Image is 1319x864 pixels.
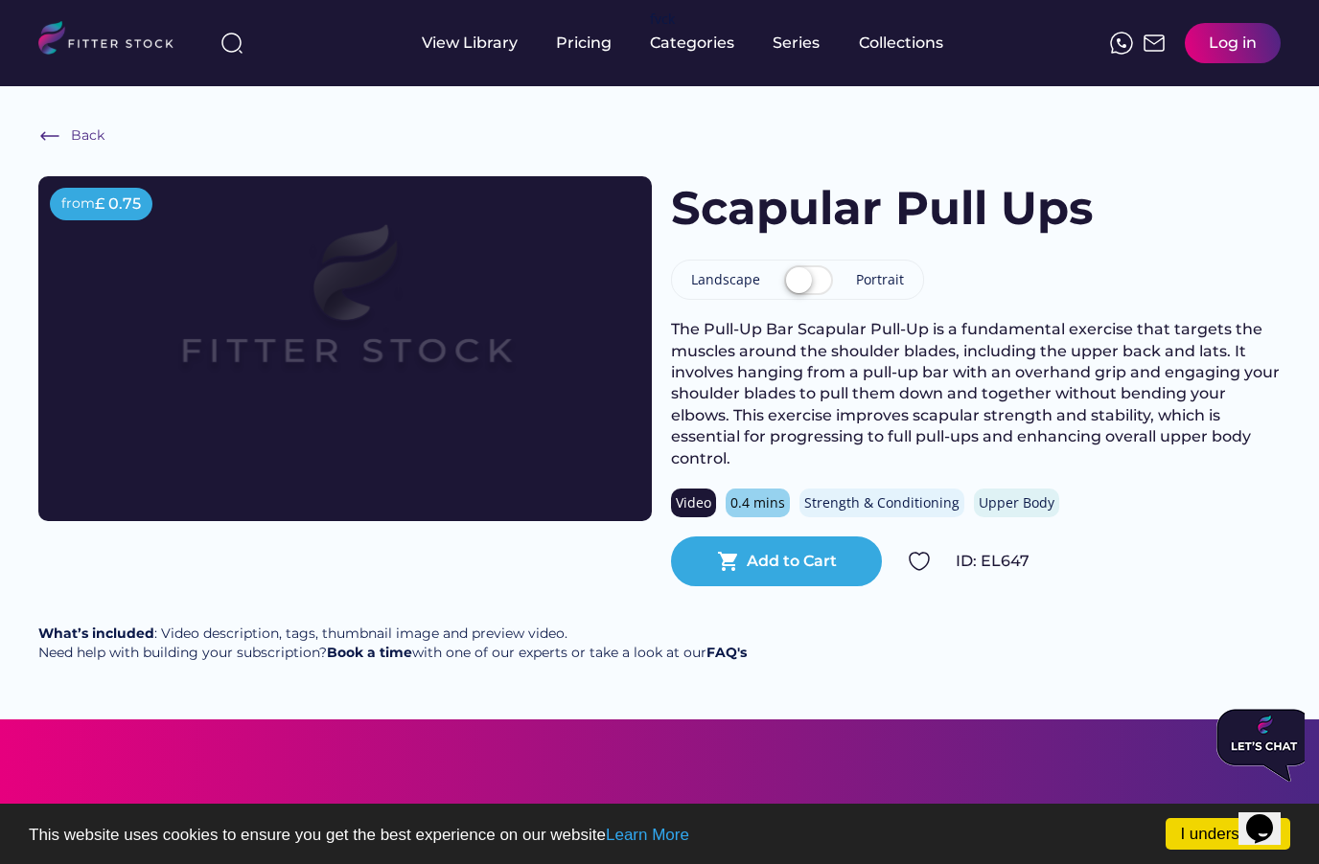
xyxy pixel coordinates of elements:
[671,319,1281,469] div: The Pull-Up Bar Scapular Pull-Up is a fundamental exercise that targets the muscles around the sh...
[859,33,943,54] div: Collections
[327,644,412,661] a: Book a time
[1209,33,1257,54] div: Log in
[671,176,1093,240] h1: Scapular Pull Ups
[691,270,760,289] div: Landscape
[220,32,243,55] img: search-normal%203.svg
[1110,32,1133,55] img: meteor-icons_whatsapp%20%281%29.svg
[956,551,1281,572] div: ID: EL647
[730,493,785,512] div: 0.4 mins
[38,21,190,60] img: LOGO.svg
[71,126,104,146] div: Back
[650,10,675,29] div: fvck
[706,644,747,661] a: FAQ's
[8,8,104,80] img: Chat attention grabber
[422,33,518,54] div: View Library
[856,270,904,289] div: Portrait
[979,493,1054,512] div: Upper Body
[100,176,590,452] img: Frame%2079%20%281%29.svg
[556,33,612,54] div: Pricing
[804,493,960,512] div: Strength & Conditioning
[38,625,747,662] div: : Video description, tags, thumbnail image and preview video. Need help with building your subscr...
[1143,32,1166,55] img: Frame%2051.svg
[747,551,837,572] div: Add to Cart
[61,194,95,214] div: from
[1209,701,1305,789] iframe: chat widget
[38,796,391,860] div: Related videos
[717,550,740,573] button: shopping_cart
[95,193,141,215] div: £ 0.75
[606,826,689,844] a: Learn More
[29,827,1290,843] p: This website uses cookies to ensure you get the best experience on our website
[773,33,821,54] div: Series
[908,550,931,573] img: Group%201000002324.svg
[676,493,711,512] div: Video
[38,625,154,642] strong: What’s included
[1238,787,1300,845] iframe: chat widget
[38,125,61,148] img: Frame%20%286%29.svg
[650,33,734,54] div: Categories
[1166,818,1290,850] a: I understand!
